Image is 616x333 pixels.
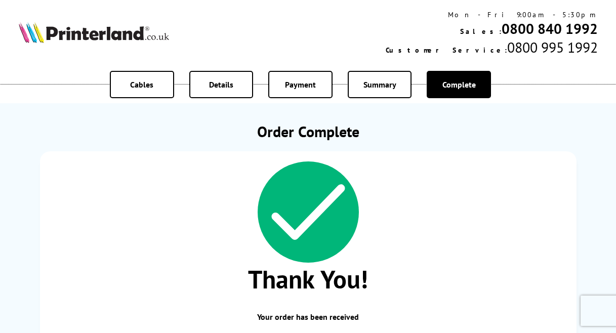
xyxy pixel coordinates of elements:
[502,19,598,38] a: 0800 840 1992
[460,27,502,36] span: Sales:
[40,121,577,141] h1: Order Complete
[442,79,476,90] span: Complete
[50,312,566,322] span: Your order has been received
[386,46,507,55] span: Customer Service:
[507,38,598,57] span: 0800 995 1992
[386,10,598,19] div: Mon - Fri 9:00am - 5:30pm
[363,79,396,90] span: Summary
[209,79,233,90] span: Details
[19,22,169,43] img: Printerland Logo
[285,79,316,90] span: Payment
[130,79,153,90] span: Cables
[50,263,566,296] span: Thank You!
